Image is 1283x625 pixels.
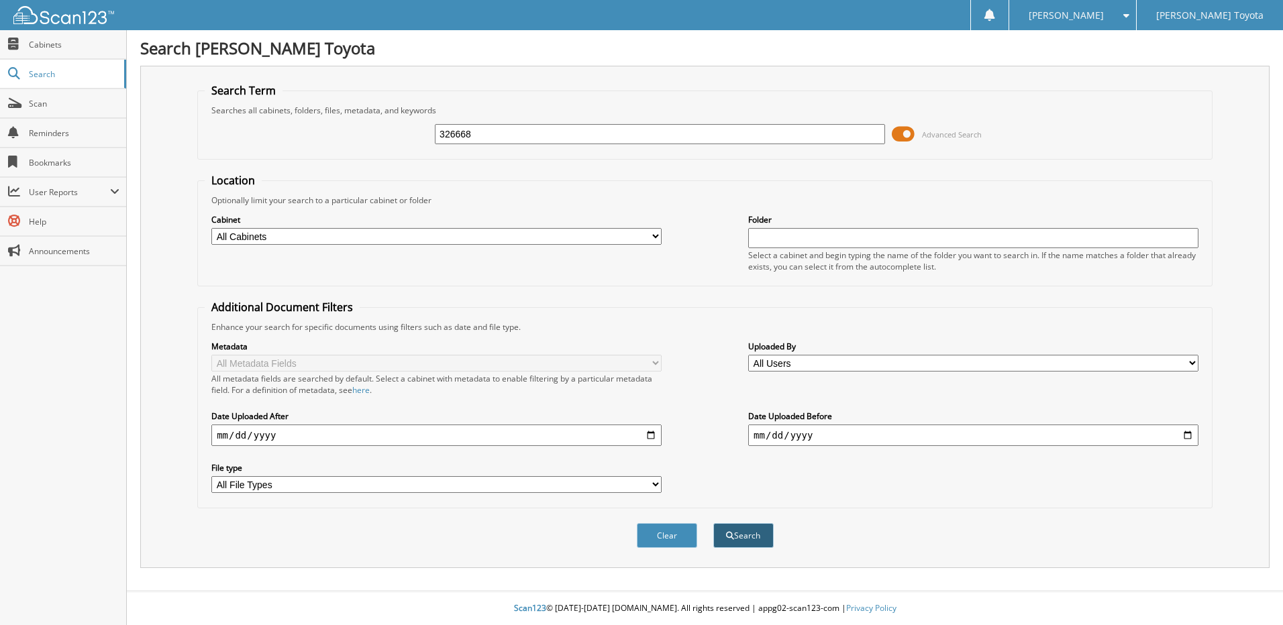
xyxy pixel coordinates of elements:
span: [PERSON_NAME] [1029,11,1104,19]
legend: Search Term [205,83,283,98]
a: Privacy Policy [846,602,896,614]
h1: Search [PERSON_NAME] Toyota [140,37,1270,59]
div: © [DATE]-[DATE] [DOMAIN_NAME]. All rights reserved | appg02-scan123-com | [127,592,1283,625]
span: Search [29,68,117,80]
img: scan123-logo-white.svg [13,6,114,24]
div: Select a cabinet and begin typing the name of the folder you want to search in. If the name match... [748,249,1198,272]
span: Scan123 [514,602,546,614]
iframe: Chat Widget [1216,561,1283,625]
span: Help [29,216,119,227]
input: start [211,424,662,446]
legend: Location [205,173,262,188]
label: Date Uploaded After [211,410,662,422]
span: Bookmarks [29,157,119,168]
div: Enhance your search for specific documents using filters such as date and file type. [205,321,1205,333]
label: Uploaded By [748,341,1198,352]
span: Reminders [29,127,119,139]
button: Search [713,523,774,548]
span: Cabinets [29,39,119,50]
span: Advanced Search [922,129,982,139]
button: Clear [637,523,697,548]
label: Folder [748,214,1198,225]
span: [PERSON_NAME] Toyota [1156,11,1264,19]
span: User Reports [29,186,110,198]
label: Cabinet [211,214,662,225]
div: All metadata fields are searched by default. Select a cabinet with metadata to enable filtering b... [211,373,662,396]
label: Date Uploaded Before [748,410,1198,422]
a: here [352,384,370,396]
span: Announcements [29,245,119,257]
label: File type [211,462,662,473]
label: Metadata [211,341,662,352]
span: Scan [29,98,119,109]
legend: Additional Document Filters [205,300,360,315]
div: Optionally limit your search to a particular cabinet or folder [205,194,1205,206]
div: Searches all cabinets, folders, files, metadata, and keywords [205,105,1205,116]
input: end [748,424,1198,446]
